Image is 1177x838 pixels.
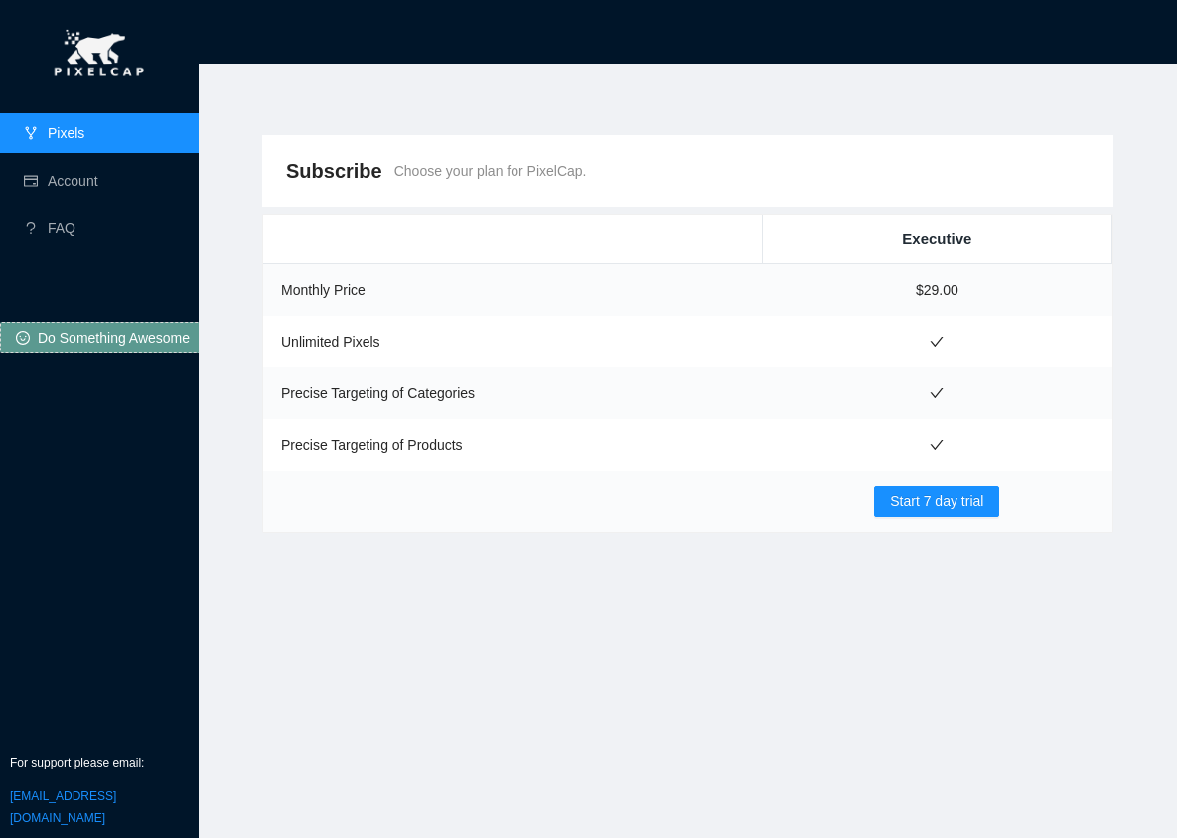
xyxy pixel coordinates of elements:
[48,173,98,189] a: Account
[930,386,944,400] span: check
[263,264,762,317] td: Monthly Price
[10,789,116,825] a: [EMAIL_ADDRESS][DOMAIN_NAME]
[41,20,158,89] img: pixel-cap.png
[48,125,84,141] a: Pixels
[762,215,1111,264] th: Executive
[394,160,587,182] span: Choose your plan for PixelCap.
[762,264,1111,317] td: $29.00
[48,220,75,236] a: FAQ
[16,331,30,347] span: smile
[263,419,762,471] td: Precise Targeting of Products
[263,367,762,419] td: Precise Targeting of Categories
[263,316,762,367] td: Unlimited Pixels
[930,335,944,349] span: check
[890,490,983,512] span: Start 7 day trial
[874,486,999,517] button: Start 7 day trial
[10,754,189,772] p: For support please email:
[930,438,944,452] span: check
[38,327,190,349] span: Do Something Awesome
[286,155,382,187] span: Subscribe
